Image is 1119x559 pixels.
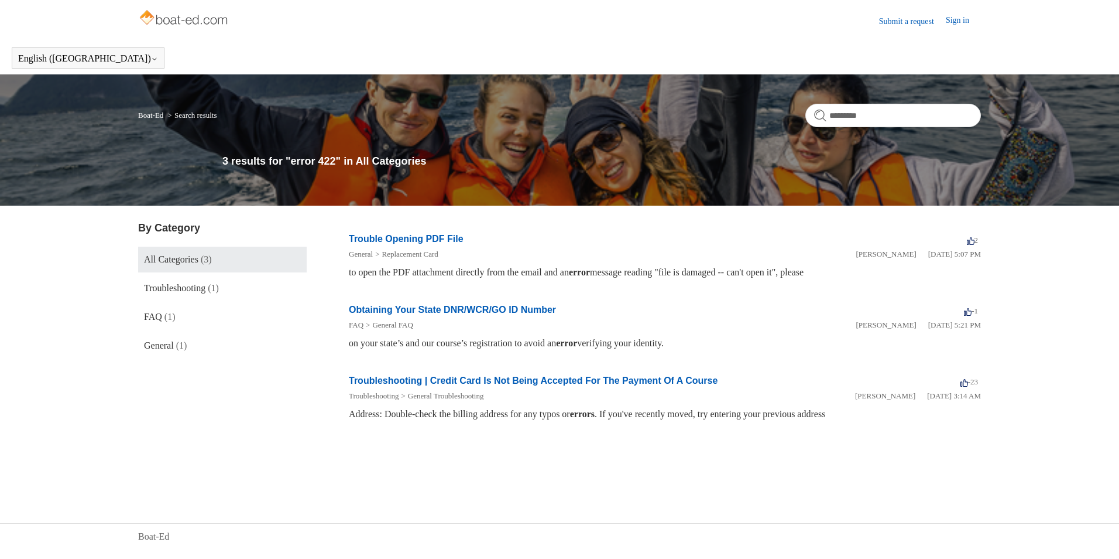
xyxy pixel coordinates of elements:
[166,111,217,120] li: Search results
[856,319,916,331] li: [PERSON_NAME]
[372,321,413,329] a: General FAQ
[928,250,981,258] time: 01/05/2024, 17:07
[879,15,946,28] a: Submit a request
[349,407,981,421] div: Address: Double-check the billing address for any typos or . If you've recently moved, try enteri...
[138,530,169,544] a: Boat-Ed
[138,220,307,236] h3: By Category
[805,104,981,127] input: Search
[144,283,205,293] span: Troubleshooting
[208,283,219,293] span: (1)
[349,250,373,258] a: General
[570,409,595,419] em: errors
[138,304,307,330] a: FAQ (1)
[569,267,590,277] em: error
[144,340,174,350] span: General
[349,321,363,329] a: FAQ
[349,390,399,402] li: Troubleshooting
[349,319,363,331] li: FAQ
[138,275,307,301] a: Troubleshooting (1)
[928,321,981,329] time: 01/05/2024, 17:21
[855,390,915,402] li: [PERSON_NAME]
[556,338,577,348] em: error
[967,236,979,244] span: 2
[138,333,307,359] a: General (1)
[382,250,438,258] a: Replacement Card
[927,391,981,400] time: 03/16/2022, 03:14
[138,7,231,30] img: Boat-Ed Help Center home page
[349,265,981,279] div: to open the PDF attachment directly from the email and an message reading "file is damaged -- can...
[399,390,483,402] li: General Troubleshooting
[408,391,484,400] a: General Troubleshooting
[349,376,718,386] a: Troubleshooting | Credit Card Is Not Being Accepted For The Payment Of A Course
[363,319,413,331] li: General FAQ
[349,234,464,244] a: Trouble Opening PDF File
[222,154,981,169] h1: 3 results for "error 422" in All Categories
[349,336,981,350] div: on your state’s and our course’s registration to avoid an verifying your identity.
[201,254,212,264] span: (3)
[349,248,373,260] li: General
[946,14,981,28] a: Sign in
[144,312,162,322] span: FAQ
[964,306,978,315] span: -1
[144,254,198,264] span: All Categories
[18,53,158,64] button: English ([GEOGRAPHIC_DATA])
[349,305,556,315] a: Obtaining Your State DNR/WCR/GO ID Number
[138,111,166,120] li: Boat-Ed
[960,377,978,386] span: -23
[373,248,438,260] li: Replacement Card
[349,391,399,400] a: Troubleshooting
[164,312,176,322] span: (1)
[856,248,916,260] li: [PERSON_NAME]
[138,111,163,120] a: Boat-Ed
[176,340,187,350] span: (1)
[138,247,307,272] a: All Categories (3)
